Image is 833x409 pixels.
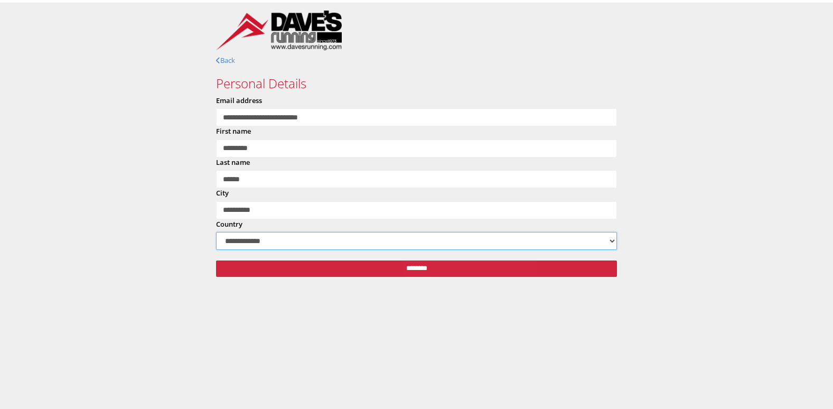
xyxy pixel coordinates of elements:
label: Country [216,219,242,230]
label: Last name [216,157,250,168]
label: Email address [216,96,262,106]
label: First name [216,126,251,137]
h3: Personal Details [216,77,617,90]
a: Back [216,55,235,65]
label: City [216,188,229,199]
img: DavesRunningShophorizontallogo.png [216,11,342,50]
